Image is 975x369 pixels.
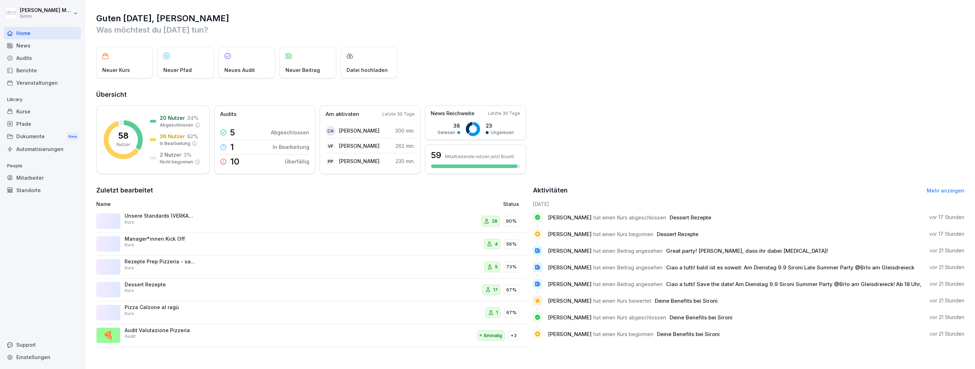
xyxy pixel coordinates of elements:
[493,286,498,293] p: 17
[655,297,718,304] span: Deine Benefits bei Sironi
[930,314,964,321] p: vor 21 Stunden
[4,118,81,130] a: Pfade
[271,129,309,136] p: Abgeschlossen
[445,154,514,159] p: Mitarbeitende nutzen jetzt Bounti
[593,247,663,254] span: hat einen Beitrag angesehen
[593,297,651,304] span: hat einen Kurs bewertet
[4,184,81,196] a: Standorte
[4,351,81,363] div: Einstellungen
[116,141,130,148] p: Nutzer
[593,314,666,321] span: hat einen Kurs abgeschlossen
[4,172,81,184] div: Mitarbeiter
[593,281,663,287] span: hat einen Beitrag angesehen
[506,263,517,270] p: 73%
[125,287,134,294] p: Kurs
[326,126,336,136] div: CA
[666,264,914,271] span: Ciao a tutti! bald ist es soweit: Am Dienstag 9.9 Sironi Late Summer Party @Brlo am Gleisdreieck
[506,241,517,248] p: 56%
[929,230,964,237] p: vor 17 Stunden
[125,236,196,242] p: Manager*innen Kick Off
[593,214,666,221] span: hat einen Kurs abgeschlossen
[285,158,309,165] p: Überfällig
[125,242,134,248] p: Kurs
[347,66,388,74] p: Datei hochladen
[339,157,380,165] p: [PERSON_NAME]
[339,142,380,150] p: [PERSON_NAME]
[486,122,514,129] p: 23
[125,281,196,288] p: Dessert Rezepte
[593,331,653,337] span: hat einen Kurs begonnen
[4,130,81,143] div: Dokumente
[395,127,415,134] p: 300 min.
[548,281,592,287] span: [PERSON_NAME]
[593,231,653,237] span: hat einen Kurs begonnen
[273,143,309,151] p: In Bearbeitung
[506,286,517,293] p: 67%
[339,127,380,134] p: [PERSON_NAME]
[187,114,198,122] p: 34 %
[437,129,455,136] p: Gelesen
[4,64,81,77] div: Berichte
[224,66,255,74] p: Neues Audit
[657,331,720,337] span: Deine Benefits bei Sironi
[125,327,196,334] p: Audit Valutazione Pizzeria
[396,157,415,165] p: 230 min.
[548,247,592,254] span: [PERSON_NAME]
[96,233,528,256] a: Manager*innen Kick OffKurs456%
[488,110,520,117] p: Letzte 30 Tage
[548,314,592,321] span: [PERSON_NAME]
[96,256,528,279] a: Rezepte Prep Pizzeria - salzigKurs573%
[593,264,663,271] span: hat einen Beitrag angesehen
[230,143,234,151] p: 1
[4,130,81,143] a: DokumenteNew
[670,314,732,321] span: Deine Benefits bei Sironi
[548,264,592,271] span: [PERSON_NAME]
[4,52,81,64] div: Audits
[125,213,196,219] p: Unsere Standards (VERKAUF)
[431,149,441,161] h3: 59
[930,264,964,271] p: vor 21 Stunden
[495,263,498,270] p: 5
[511,332,517,339] p: +3
[125,219,134,225] p: Kurs
[506,309,517,316] p: 67%
[118,132,129,140] p: 58
[163,66,192,74] p: Neuer Pfad
[20,7,72,13] p: [PERSON_NAME] Malec
[382,111,415,117] p: Letzte 30 Tage
[96,279,528,302] a: Dessert RezepteKurs1767%
[4,39,81,52] div: News
[102,66,130,74] p: Neuer Kurs
[396,142,415,150] p: 262 min.
[4,27,81,39] a: Home
[506,218,517,225] p: 90%
[125,265,134,271] p: Kurs
[103,329,114,342] p: 🍕
[4,143,81,155] a: Automatisierungen
[160,133,185,140] p: 36 Nutzer
[326,110,359,118] p: Am aktivsten
[484,332,502,339] p: Einmalig
[533,200,965,208] h6: [DATE]
[4,77,81,89] a: Veranstaltungen
[96,210,528,233] a: Unsere Standards (VERKAUF)Kurs2890%
[160,122,193,128] p: Abgeschlossen
[4,160,81,172] p: People
[67,133,79,141] div: New
[4,94,81,105] p: Library
[96,24,964,35] p: Was möchtest du [DATE] tun?
[160,159,193,165] p: Nicht begonnen
[4,105,81,118] a: Kurse
[96,13,964,24] h1: Guten [DATE], [PERSON_NAME]
[4,339,81,351] div: Support
[96,301,528,324] a: Pizza Calzone al ragùKurs167%
[96,185,528,195] h2: Zuletzt bearbeitet
[160,151,181,158] p: 2 Nutzer
[160,140,190,147] p: In Bearbeitung
[930,280,964,287] p: vor 21 Stunden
